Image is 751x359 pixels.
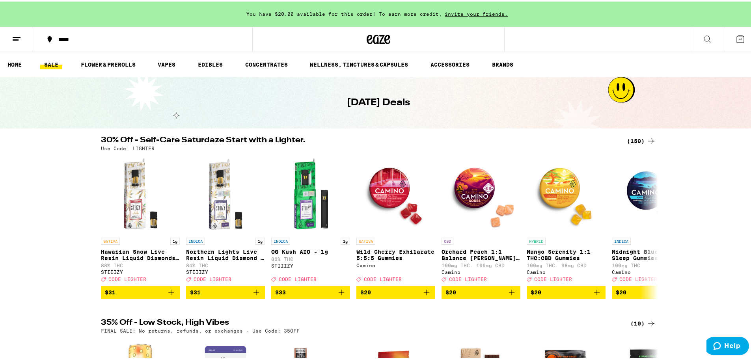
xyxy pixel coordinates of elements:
span: $20 [360,288,371,294]
a: (150) [627,135,656,144]
button: Add to bag [612,284,691,298]
img: Camino - Orchard Peach 1:1 Balance Sours Gummies [442,153,520,232]
button: BRANDS [488,58,517,68]
iframe: Opens a widget where you can find more information [706,335,749,355]
a: Open page for OG Kush AIO - 1g from STIIIZY [271,153,350,284]
img: Camino - Midnight Blueberry 5:1 Sleep Gummies [612,153,691,232]
p: 84% THC [186,261,265,266]
button: Add to bag [356,284,435,298]
a: Open page for Mango Serenity 1:1 THC:CBD Gummies from Camino [527,153,606,284]
div: Camino [527,268,606,273]
p: HYBRID [527,236,546,243]
a: Open page for Hawaiian Snow Live Resin Liquid Diamonds - 1g from STIIIZY [101,153,180,284]
p: FINAL SALE: No returns, refunds, or exchanges - Use Code: 35OFF [101,327,300,332]
span: CODE LIGHTER [194,275,231,280]
p: INDICA [271,236,290,243]
p: Use Code: LIGHTER [101,144,155,149]
button: Add to bag [271,284,350,298]
a: Open page for Orchard Peach 1:1 Balance Sours Gummies from Camino [442,153,520,284]
p: INDICA [186,236,205,243]
p: 86% THC [271,255,350,260]
span: $33 [275,288,286,294]
p: Wild Cherry Exhilarate 5:5:5 Gummies [356,247,435,260]
h2: 35% Off - Low Stock, High Vibes [101,317,617,327]
img: STIIIZY - OG Kush AIO - 1g [271,153,350,232]
p: SATIVA [356,236,375,243]
a: VAPES [154,58,179,68]
p: 100mg THC: 98mg CBD [527,261,606,266]
p: 1g [170,236,180,243]
p: Mango Serenity 1:1 THC:CBD Gummies [527,247,606,260]
img: Camino - Wild Cherry Exhilarate 5:5:5 Gummies [356,153,435,232]
a: FLOWER & PREROLLS [77,58,140,68]
span: $20 [616,288,626,294]
span: $31 [190,288,201,294]
p: 1g [255,236,265,243]
p: Hawaiian Snow Live Resin Liquid Diamonds - 1g [101,247,180,260]
p: SATIVA [101,236,120,243]
p: 1g [341,236,350,243]
span: You have $20.00 available for this order! To earn more credit, [246,10,442,15]
img: Camino - Mango Serenity 1:1 THC:CBD Gummies [527,153,606,232]
p: Orchard Peach 1:1 Balance [PERSON_NAME] Gummies [442,247,520,260]
div: STIIIZY [186,268,265,273]
p: OG Kush AIO - 1g [271,247,350,253]
a: (10) [630,317,656,327]
a: Open page for Northern Lights Live Resin Liquid Diamond - 1g from STIIIZY [186,153,265,284]
button: Add to bag [101,284,180,298]
button: Add to bag [186,284,265,298]
p: Northern Lights Live Resin Liquid Diamond - 1g [186,247,265,260]
div: Camino [612,268,691,273]
a: Open page for Midnight Blueberry 5:1 Sleep Gummies from Camino [612,153,691,284]
img: STIIIZY - Hawaiian Snow Live Resin Liquid Diamonds - 1g [101,153,180,232]
p: 100mg THC: 100mg CBD [442,261,520,266]
h1: [DATE] Deals [347,95,410,108]
div: Camino [442,268,520,273]
span: invite your friends. [442,10,511,15]
span: $31 [105,288,116,294]
a: EDIBLES [194,58,227,68]
span: $20 [445,288,456,294]
img: STIIIZY - Northern Lights Live Resin Liquid Diamond - 1g [186,153,265,232]
p: CBD [442,236,453,243]
span: CODE LIGHTER [279,275,317,280]
span: CODE LIGHTER [108,275,146,280]
a: WELLNESS, TINCTURES & CAPSULES [306,58,412,68]
a: HOME [4,58,26,68]
a: ACCESSORIES [427,58,473,68]
div: STIIIZY [271,262,350,267]
span: CODE LIGHTER [449,275,487,280]
span: CODE LIGHTER [534,275,572,280]
button: Add to bag [442,284,520,298]
a: CONCENTRATES [241,58,292,68]
p: Midnight Blueberry 5:1 Sleep Gummies [612,247,691,260]
a: Open page for Wild Cherry Exhilarate 5:5:5 Gummies from Camino [356,153,435,284]
span: CODE LIGHTER [619,275,657,280]
span: $20 [531,288,541,294]
p: 100mg THC [612,261,691,266]
button: Add to bag [527,284,606,298]
div: STIIIZY [101,268,180,273]
p: INDICA [612,236,631,243]
h2: 30% Off - Self-Care Saturdaze Start with a Lighter. [101,135,617,144]
span: CODE LIGHTER [364,275,402,280]
p: 88% THC [101,261,180,266]
a: SALE [40,58,62,68]
div: Camino [356,261,435,266]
